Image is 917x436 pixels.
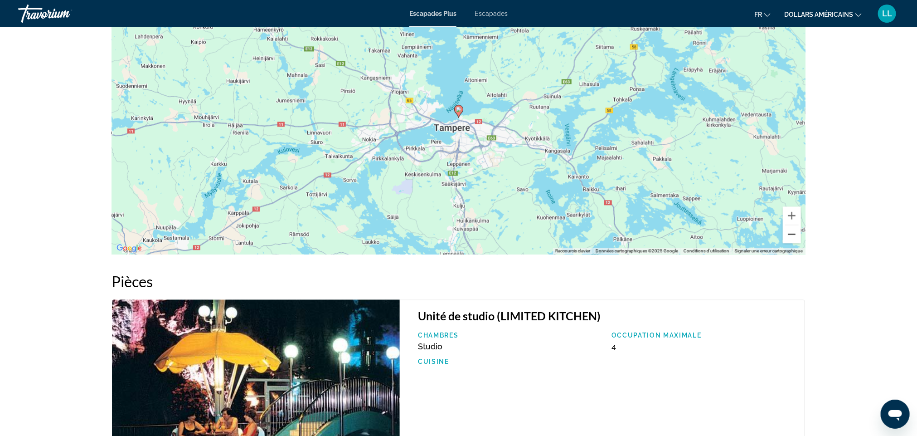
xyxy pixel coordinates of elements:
a: Travorium [18,2,109,25]
a: Escapades Plus [409,10,456,17]
span: 4 [611,342,616,351]
button: Zoom arrière [783,225,801,243]
button: Zoom avant [783,206,801,225]
a: Ouvrir cette zone dans Google Maps (dans une nouvelle fenêtre) [114,242,144,254]
h2: Pièces [112,272,805,290]
span: Studio [418,342,442,351]
a: Escapades [475,10,508,17]
button: Changer de langue [754,8,771,21]
button: Changer de devise [784,8,862,21]
font: dollars américains [784,11,853,18]
p: Chambres [418,332,602,339]
iframe: Bouton de lancement de la fenêtre de messagerie [881,400,910,429]
font: fr [754,11,762,18]
button: Menu utilisateur [875,4,899,23]
h3: Unité de studio (LIMITED KITCHEN) [418,309,796,323]
a: Signaler une erreur cartographique [735,248,803,253]
button: Raccourcis clavier [555,248,590,254]
a: Conditions d'utilisation (s'ouvre dans un nouvel onglet) [684,248,729,253]
font: LL [882,9,892,18]
img: Google [114,242,144,254]
p: Occupation maximale [611,332,796,339]
span: Données cartographiques ©2025 Google [596,248,678,253]
p: Cuisine [418,358,602,365]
